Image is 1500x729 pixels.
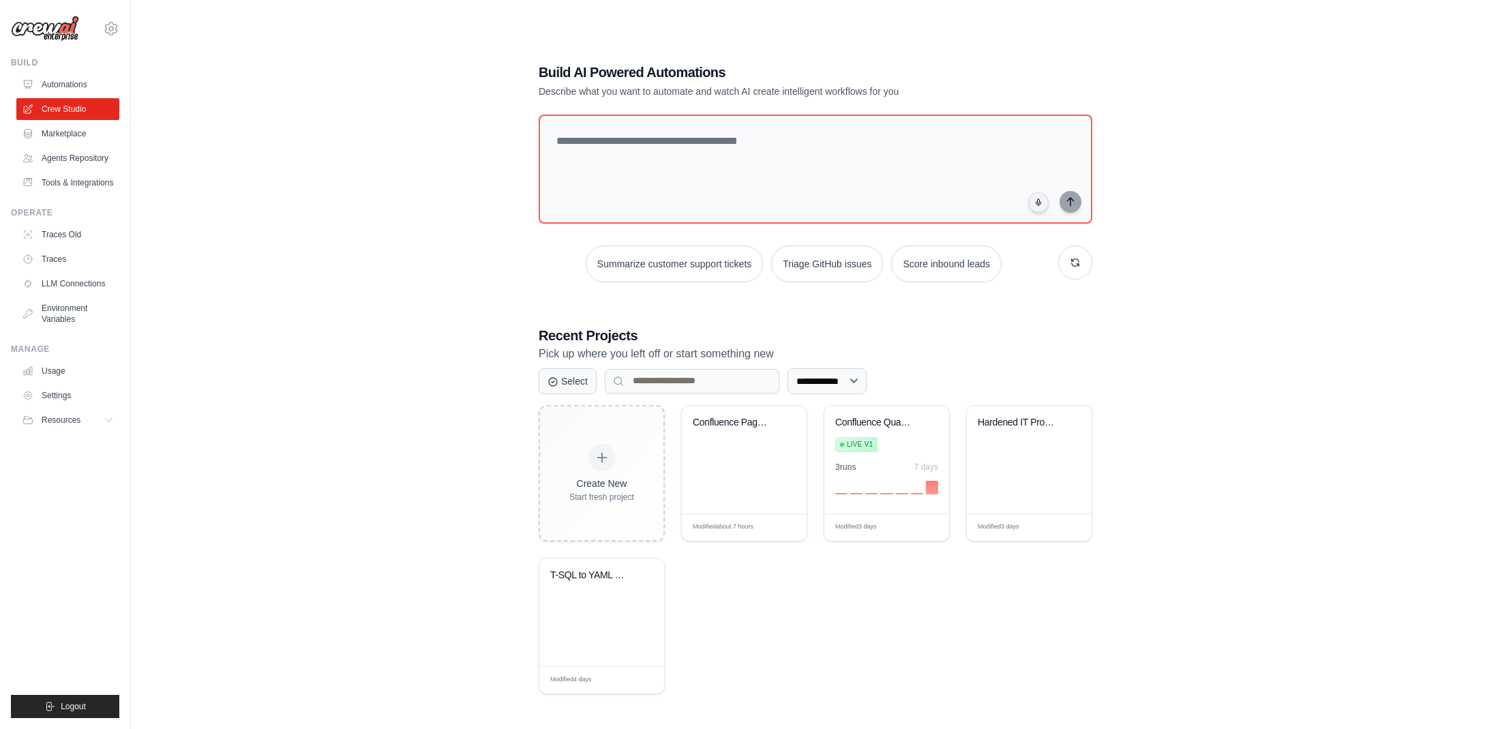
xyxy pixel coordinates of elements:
[11,57,119,68] div: Build
[847,439,873,450] span: Live v1
[11,16,79,42] img: Logo
[1028,192,1049,213] button: Click to speak your automation idea
[693,417,775,429] div: Confluence Page ID Finder
[16,360,119,382] a: Usage
[835,462,856,473] div: 3 run s
[16,273,119,295] a: LLM Connections
[917,522,929,533] span: Edit
[16,385,119,406] a: Settings
[835,478,938,494] div: Activity over last 7 days
[586,246,763,282] button: Summarize customer support tickets
[16,172,119,194] a: Tools & Integrations
[16,248,119,270] a: Traces
[880,493,892,494] div: Day 4: 0 executions
[835,417,918,429] div: Confluence Quality Assistant
[896,493,908,494] div: Day 5: 0 executions
[16,409,119,431] button: Resources
[978,417,1060,429] div: Hardened IT Project Management & Reporting System
[693,522,753,532] span: Modified about 7 hours
[771,246,883,282] button: Triage GitHub issues
[877,522,902,533] span: Manage
[16,147,119,169] a: Agents Repository
[911,493,923,494] div: Day 6: 0 executions
[978,522,1019,532] span: Modified 3 days
[16,98,119,120] a: Crew Studio
[1060,522,1071,533] span: Edit
[16,74,119,95] a: Automations
[539,368,597,394] button: Select
[16,224,119,246] a: Traces Old
[914,462,938,473] div: 7 days
[835,522,877,532] span: Modified 3 days
[539,345,1092,363] p: Pick up where you left off or start something new
[850,493,862,494] div: Day 2: 0 executions
[550,675,592,685] span: Modified 4 days
[11,207,119,218] div: Operate
[16,297,119,330] a: Environment Variables
[865,493,877,494] div: Day 3: 0 executions
[569,477,634,490] div: Create New
[539,63,997,82] h1: Build AI Powered Automations
[539,326,1092,345] h3: Recent Projects
[16,123,119,145] a: Marketplace
[550,569,633,582] div: T-SQL to YAML Semantic Converter
[11,695,119,718] button: Logout
[835,493,847,494] div: Day 1: 0 executions
[569,492,634,503] div: Start fresh project
[775,522,786,533] span: Edit
[926,481,938,494] div: Day 7: 3 executions
[632,675,644,685] span: Edit
[1058,246,1092,280] button: Get new suggestions
[877,522,912,533] div: Manage deployment
[61,701,86,712] span: Logout
[42,415,80,426] span: Resources
[11,344,119,355] div: Manage
[539,85,997,98] p: Describe what you want to automate and watch AI create intelligent workflows for you
[891,246,1002,282] button: Score inbound leads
